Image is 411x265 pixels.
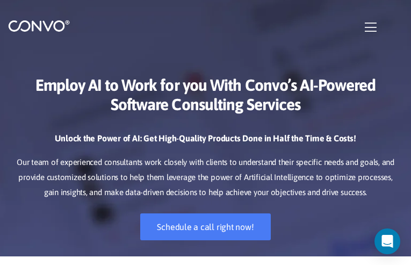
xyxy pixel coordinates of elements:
[16,155,395,200] p: Our team of experienced consultants work closely with clients to understand their specific needs ...
[374,228,400,254] div: Open Intercom Messenger
[16,133,395,152] h3: Unlock the Power of AI: Get High-Quality Products Done in Half the Time & Costs!
[140,213,270,240] a: Schedule a call right now!
[8,19,70,32] img: logo_1.png
[16,59,395,122] h1: Employ AI to Work for you With Convo’s AI-Powered Software Consulting Services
